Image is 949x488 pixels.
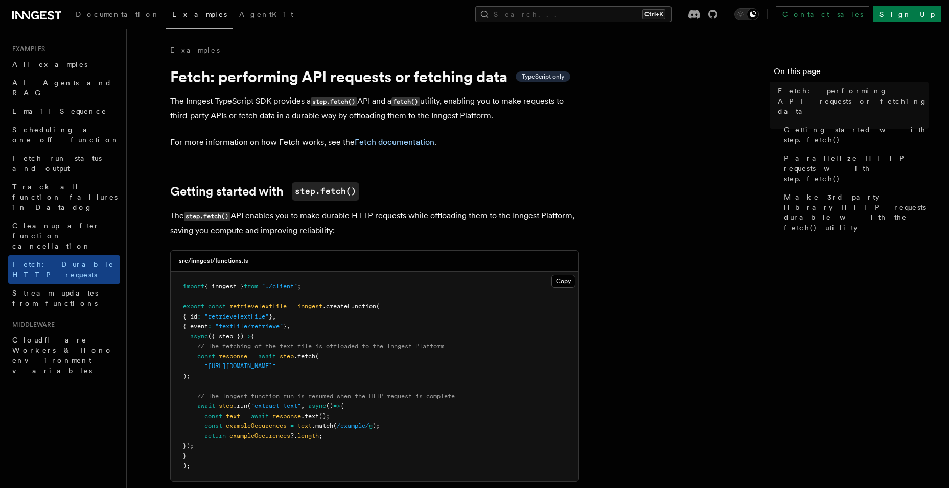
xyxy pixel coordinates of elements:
[251,353,254,360] span: =
[183,313,197,320] span: { id
[301,412,319,420] span: .text
[8,321,55,329] span: Middleware
[244,412,247,420] span: =
[183,373,190,380] span: );
[233,402,247,409] span: .run
[8,55,120,74] a: All examples
[208,303,226,310] span: const
[8,284,120,312] a: Stream updates from functions
[183,303,204,310] span: export
[70,3,166,28] a: Documentation
[204,313,269,320] span: "retrieveTextFile"
[8,331,120,380] a: Cloudflare Workers & Hono environment variables
[226,422,287,429] span: exampleOccurences
[391,97,420,106] code: fetch()
[311,97,357,106] code: step.fetch()
[183,323,208,330] span: { event
[12,79,112,97] span: AI Agents and RAG
[319,412,330,420] span: ();
[229,303,287,310] span: retrieveTextFile
[197,402,215,409] span: await
[204,422,222,429] span: const
[12,183,118,211] span: Track all function failures in Datadog
[297,422,312,429] span: text
[294,353,315,360] span: .fetch
[8,149,120,178] a: Fetch run status and output
[204,362,276,370] span: "[URL][DOMAIN_NAME]"
[251,333,254,340] span: {
[204,432,226,440] span: return
[272,313,276,320] span: ,
[287,323,290,330] span: ,
[8,216,120,255] a: Cleanup after function cancellation
[219,353,247,360] span: response
[778,86,929,116] span: Fetch: performing API requests or fetching data
[244,333,251,340] span: =>
[197,393,455,400] span: // The Inngest function run is resumed when the HTTP request is complete
[326,402,333,409] span: ()
[190,333,208,340] span: async
[12,60,87,68] span: All examples
[283,323,287,330] span: }
[369,422,373,429] span: g
[780,188,929,237] a: Make 3rd party library HTTP requests durable with the fetch() utility
[776,6,869,22] a: Contact sales
[333,422,337,429] span: (
[197,313,201,320] span: :
[239,10,293,18] span: AgentKit
[244,283,258,290] span: from
[172,10,227,18] span: Examples
[8,74,120,102] a: AI Agents and RAG
[269,313,272,320] span: }
[297,432,319,440] span: length
[319,432,322,440] span: ;
[204,412,222,420] span: const
[170,45,220,55] a: Examples
[166,3,233,29] a: Examples
[208,323,212,330] span: :
[376,303,380,310] span: (
[784,153,929,184] span: Parallelize HTTP requests with step.fetch()
[170,182,359,201] a: Getting started withstep.fetch()
[8,102,120,120] a: Email Sequence
[315,353,319,360] span: (
[197,353,215,360] span: const
[183,462,190,469] span: );
[12,260,114,279] span: Fetch: Durable HTTP requests
[322,303,376,310] span: .createFunction
[642,9,665,19] kbd: Ctrl+K
[337,422,369,429] span: /example/
[333,402,340,409] span: =>
[179,257,248,265] h3: src/inngest/functions.ts
[297,283,301,290] span: ;
[12,336,113,375] span: Cloudflare Workers & Hono environment variables
[373,422,380,429] span: );
[784,125,929,145] span: Getting started with step.fetch()
[734,8,759,20] button: Toggle dark mode
[297,303,322,310] span: inngest
[272,412,301,420] span: response
[340,402,344,409] span: {
[197,343,444,350] span: // The fetching of the text file is offloaded to the Inngest Platform
[774,65,929,82] h4: On this page
[8,45,45,53] span: Examples
[12,289,98,307] span: Stream updates from functions
[183,442,194,449] span: });
[233,3,299,28] a: AgentKit
[170,94,579,123] p: The Inngest TypeScript SDK provides a API and a utility, enabling you to make requests to third-p...
[312,422,333,429] span: .match
[12,222,100,250] span: Cleanup after function cancellation
[215,323,283,330] span: "textFile/retrieve"
[780,149,929,188] a: Parallelize HTTP requests with step.fetch()
[170,209,579,238] p: The API enables you to make durable HTTP requests while offloading them to the Inngest Platform, ...
[12,154,102,173] span: Fetch run status and output
[12,126,120,144] span: Scheduling a one-off function
[290,432,297,440] span: ?.
[784,192,929,233] span: Make 3rd party library HTTP requests durable with the fetch() utility
[76,10,160,18] span: Documentation
[8,178,120,216] a: Track all function failures in Datadog
[219,402,233,409] span: step
[551,275,575,288] button: Copy
[475,6,672,22] button: Search...Ctrl+K
[873,6,941,22] a: Sign Up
